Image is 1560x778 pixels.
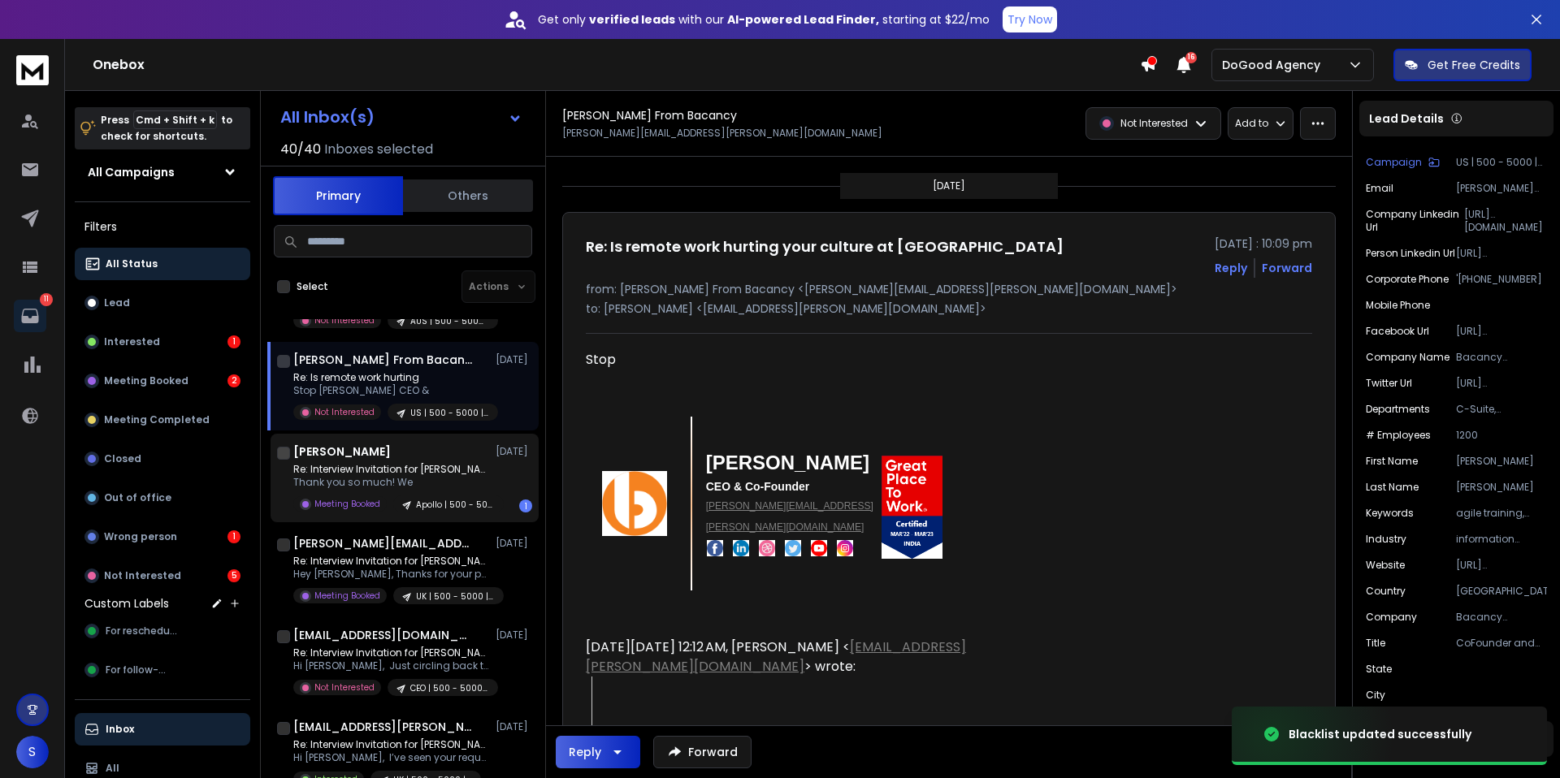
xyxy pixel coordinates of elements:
p: Not Interested [104,569,181,582]
p: Not Interested [314,681,375,694]
div: 1 [227,530,240,543]
p: CoFounder and CEO Agile Coach [1456,637,1547,650]
p: Company Name [1366,351,1449,364]
p: Company Linkedin Url [1366,208,1464,234]
h1: [PERSON_NAME][EMAIL_ADDRESS][PERSON_NAME][DOMAIN_NAME] [293,535,472,551]
p: Departments [1366,403,1430,416]
p: Last Name [1366,481,1419,494]
h1: Re: Is remote work hurting your culture at [GEOGRAPHIC_DATA] [586,236,1064,258]
p: 11 [40,293,53,306]
p: Facebook Url [1366,325,1429,338]
p: Closed [104,452,141,465]
p: Keywords [1366,507,1414,520]
p: to: [PERSON_NAME] <[EMAIL_ADDRESS][PERSON_NAME][DOMAIN_NAME]> [586,300,1312,317]
p: [DATE] [933,179,965,192]
p: Industry [1366,533,1406,546]
p: Stop [PERSON_NAME] CEO & [293,384,488,397]
p: All Status [106,257,158,270]
td: CEO & Co-Founder [705,479,877,495]
p: US | 500 - 5000 | CEO | Free Culture Assessment [1456,156,1547,169]
p: Meeting Completed [104,413,210,426]
button: Closed [75,443,250,475]
button: Forward [653,736,752,768]
p: [PERSON_NAME][EMAIL_ADDRESS][PERSON_NAME][DOMAIN_NAME] [562,127,882,140]
p: Twitter Url [1366,377,1412,390]
span: For follow-up [106,663,171,676]
h1: All Campaigns [88,164,175,180]
p: City [1366,689,1385,702]
button: For reschedule [75,615,250,647]
p: Website [1366,559,1405,572]
button: For follow-up [75,654,250,686]
p: Lead Details [1369,110,1444,127]
p: 1200 [1456,429,1547,442]
p: Apollo | 500 - 5000 | CEO | Retarget [416,499,494,511]
div: 1 [227,335,240,348]
p: Meeting Booked [314,498,380,510]
p: agile training, agile software services, agile consulting, web application development, mobile ap... [1456,507,1547,520]
p: Not Interested [1120,117,1188,130]
p: Meeting Booked [314,590,380,602]
p: Person Linkedin Url [1366,247,1455,260]
p: Not Interested [314,314,375,326]
p: Bacancy Technology [1456,611,1547,624]
h1: [EMAIL_ADDRESS][PERSON_NAME][DOMAIN_NAME] [293,719,472,735]
p: [DATE] [496,720,532,733]
button: S [16,736,49,768]
p: Press to check for shortcuts. [101,112,232,145]
div: 2 [227,374,240,387]
div: 5 [227,569,240,582]
button: Wrong person1 [75,521,250,553]
td: [PERSON_NAME] [705,450,877,479]
p: UK | 500 - 5000 | CEO [416,590,494,603]
span: For reschedule [106,625,178,638]
h1: [PERSON_NAME] From Bacancy [293,352,472,368]
p: [DATE] [496,445,532,458]
button: Get Free Credits [1393,49,1532,81]
p: Not Interested [314,406,375,418]
p: [DATE] [496,629,532,642]
p: from: [PERSON_NAME] From Bacancy <[PERSON_NAME][EMAIL_ADDRESS][PERSON_NAME][DOMAIN_NAME]> [586,281,1312,297]
button: Inbox [75,713,250,746]
span: 40 / 40 [280,140,321,159]
img: bacancy-logo.png [602,471,667,536]
p: [DATE] : 10:09 pm [1215,236,1312,252]
p: # Employees [1366,429,1431,442]
div: [DATE][DATE] 12:12 AM, [PERSON_NAME] < > wrote: [586,638,1060,676]
p: '[PHONE_NUMBER] [1456,273,1547,286]
p: Re: Interview Invitation for [PERSON_NAME] [293,555,488,568]
div: Blacklist updated successfully [1289,726,1471,742]
p: [URL][DOMAIN_NAME] [1456,325,1547,338]
p: [URL][DOMAIN_NAME] [1464,208,1547,234]
p: Meeting Booked [104,374,188,387]
button: Meeting Booked2 [75,365,250,397]
p: [URL][DOMAIN_NAME] [1456,559,1547,572]
p: Re: Interview Invitation for [PERSON_NAME] [293,738,488,751]
p: Re: Interview Invitation for [PERSON_NAME] [293,646,488,659]
p: Interested [104,335,160,348]
button: All Campaigns [75,156,250,188]
h1: [EMAIL_ADDRESS][DOMAIN_NAME] [293,627,472,643]
p: Hi [PERSON_NAME], Just circling back to [293,659,488,672]
p: [PERSON_NAME] [1456,481,1547,494]
p: Thank you so much! We [293,476,488,489]
p: [DATE] [496,353,532,366]
p: Add to [1235,117,1268,130]
h1: Onebox [93,55,1140,75]
p: C-Suite, Engineering & Technical [1456,403,1547,416]
p: Corporate Phone [1366,273,1449,286]
p: Hey [PERSON_NAME], Thanks for your patience! [293,568,488,581]
span: Cmd + Shift + k [133,110,217,129]
p: [URL][DOMAIN_NAME] [1456,247,1547,260]
h1: All Inbox(s) [280,109,375,125]
h3: Custom Labels [84,595,169,612]
p: Country [1366,585,1406,598]
button: Reply [556,736,640,768]
h1: [PERSON_NAME] From Bacancy [562,107,737,123]
a: [PERSON_NAME][EMAIL_ADDRESS][PERSON_NAME][DOMAIN_NAME] [706,500,873,533]
p: Campaign [1366,156,1422,169]
h3: Filters [75,215,250,238]
button: Out of office [75,482,250,514]
p: Get only with our starting at $22/mo [538,11,990,28]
